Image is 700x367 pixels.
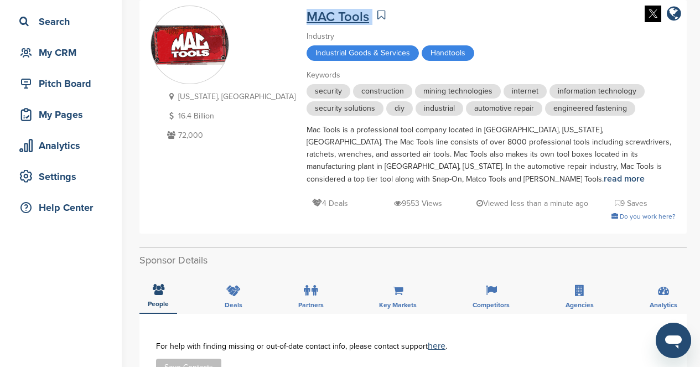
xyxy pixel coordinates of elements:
a: read more [604,173,645,184]
span: security [307,84,350,99]
p: 4 Deals [312,197,348,210]
a: Search [11,9,111,34]
div: Settings [17,167,111,187]
p: [US_STATE], [GEOGRAPHIC_DATA] [164,90,295,104]
a: Analytics [11,133,111,158]
span: Competitors [473,302,510,308]
span: Partners [298,302,324,308]
a: Pitch Board [11,71,111,96]
div: Pitch Board [17,74,111,94]
span: diy [386,101,413,116]
a: here [428,340,445,352]
span: Industrial Goods & Services [307,45,419,61]
span: mining technologies [415,84,501,99]
a: company link [667,6,681,24]
div: Keywords [307,69,676,81]
a: MAC Tools [307,9,369,25]
span: Agencies [566,302,594,308]
p: 16.4 Billion [164,109,295,123]
div: My CRM [17,43,111,63]
p: 9553 Views [394,197,442,210]
span: Handtools [422,45,474,61]
p: Viewed less than a minute ago [476,197,588,210]
h2: Sponsor Details [139,253,687,268]
span: People [148,301,169,307]
div: Help Center [17,198,111,218]
span: Key Markets [379,302,417,308]
a: My Pages [11,102,111,127]
span: construction [353,84,412,99]
div: Search [17,12,111,32]
span: industrial [416,101,463,116]
p: 9 Saves [615,197,647,210]
img: Twitter white [645,6,661,22]
a: Do you work here? [611,213,676,220]
span: Analytics [650,302,677,308]
a: My CRM [11,40,111,65]
span: engineered fastening [545,101,635,116]
div: Mac Tools is a professional tool company located in [GEOGRAPHIC_DATA], [US_STATE], [GEOGRAPHIC_DA... [307,124,676,185]
a: Settings [11,164,111,189]
span: internet [504,84,547,99]
div: Industry [307,30,676,43]
span: automotive repair [466,101,542,116]
img: Sponsorpitch & MAC Tools [151,25,229,65]
div: For help with finding missing or out-of-date contact info, please contact support . [156,342,670,350]
a: Help Center [11,195,111,220]
span: Deals [225,302,242,308]
span: security solutions [307,101,383,116]
div: My Pages [17,105,111,125]
p: 72,000 [164,128,295,142]
iframe: Button to launch messaging window [656,323,691,358]
div: Analytics [17,136,111,156]
span: Do you work here? [620,213,676,220]
span: information technology [549,84,645,99]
